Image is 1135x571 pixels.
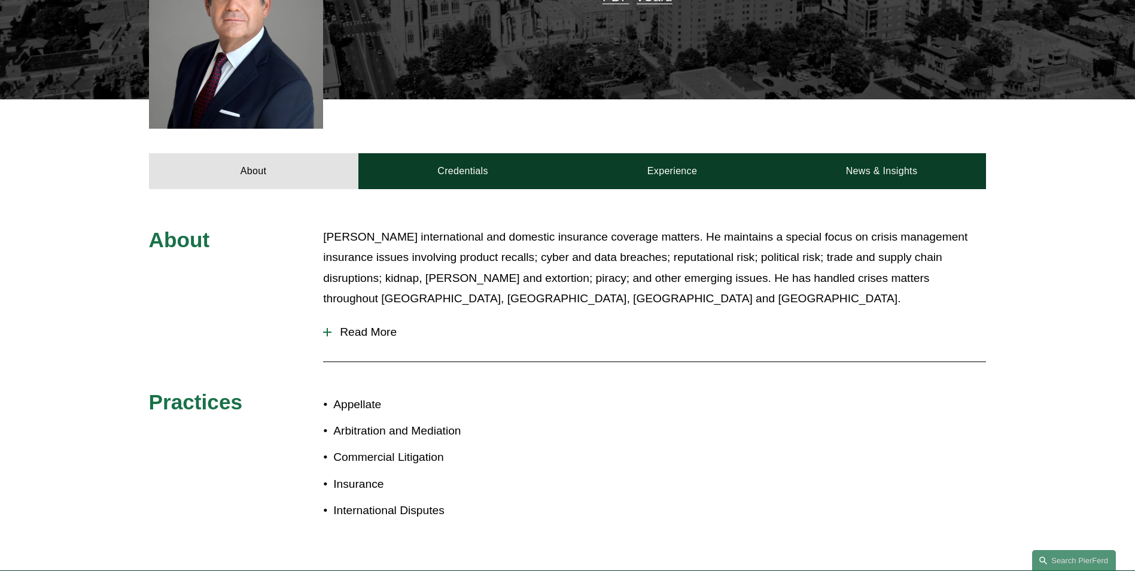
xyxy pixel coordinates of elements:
p: Appellate [333,394,567,415]
a: Experience [568,153,777,189]
button: Read More [323,317,986,348]
a: Credentials [358,153,568,189]
p: Commercial Litigation [333,447,567,468]
a: About [149,153,358,189]
p: [PERSON_NAME] international and domestic insurance coverage matters. He maintains a special focus... [323,227,986,309]
p: International Disputes [333,500,567,521]
span: About [149,228,210,251]
a: News & Insights [777,153,986,189]
p: Insurance [333,474,567,495]
span: Practices [149,390,243,414]
a: Search this site [1032,550,1116,571]
p: Arbitration and Mediation [333,421,567,442]
span: Read More [331,326,986,339]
